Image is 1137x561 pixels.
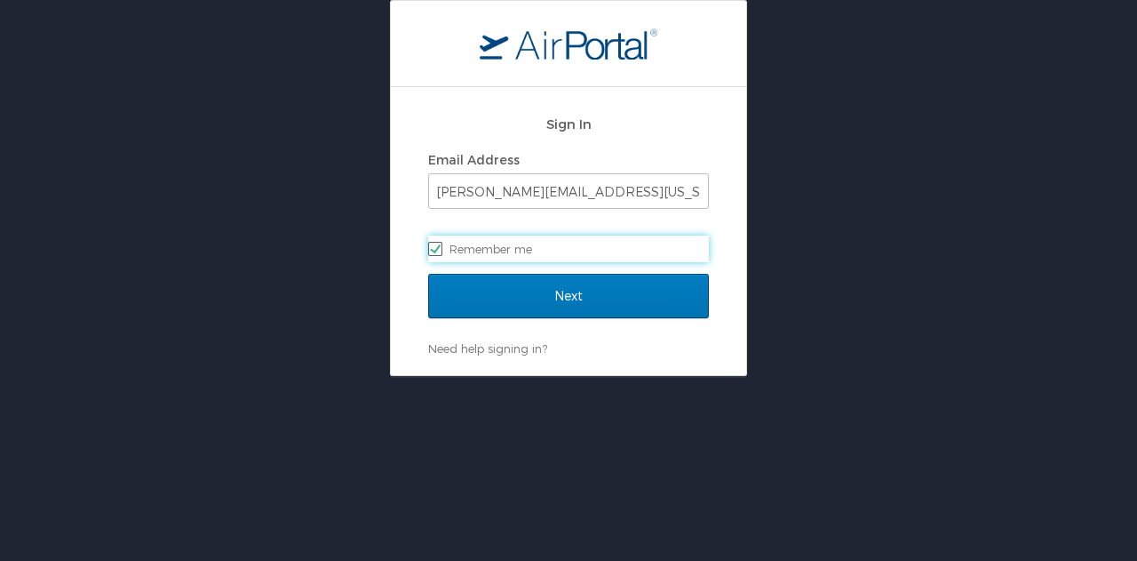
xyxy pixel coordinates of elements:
[428,274,709,318] input: Next
[428,236,709,262] label: Remember me
[428,152,520,167] label: Email Address
[480,28,657,60] img: logo
[428,114,709,134] h2: Sign In
[428,341,547,356] a: Need help signing in?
